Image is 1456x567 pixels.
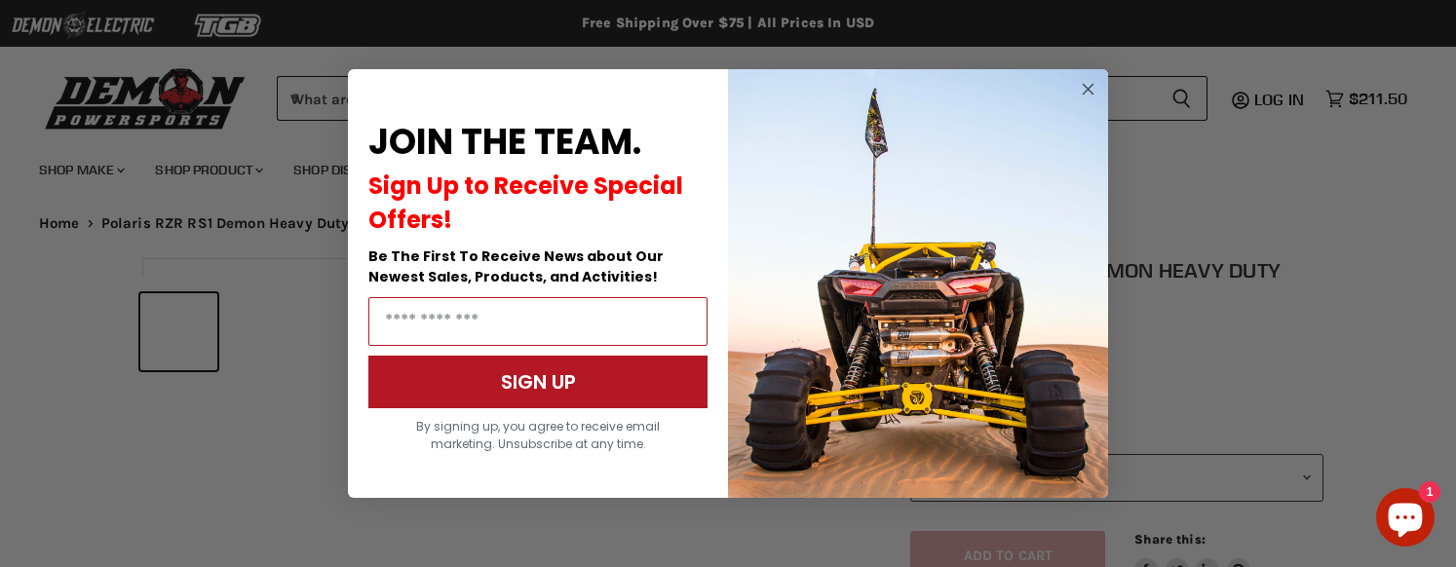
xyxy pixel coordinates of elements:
span: Be The First To Receive News about Our Newest Sales, Products, and Activities! [368,246,664,286]
span: Sign Up to Receive Special Offers! [368,170,683,236]
span: By signing up, you agree to receive email marketing. Unsubscribe at any time. [416,418,660,452]
input: Email Address [368,297,708,346]
button: SIGN UP [368,356,708,408]
button: Close dialog [1076,77,1100,101]
span: JOIN THE TEAM. [368,117,641,167]
inbox-online-store-chat: Shopify online store chat [1370,488,1440,551]
img: a9095488-b6e7-41ba-879d-588abfab540b.jpeg [728,69,1108,498]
